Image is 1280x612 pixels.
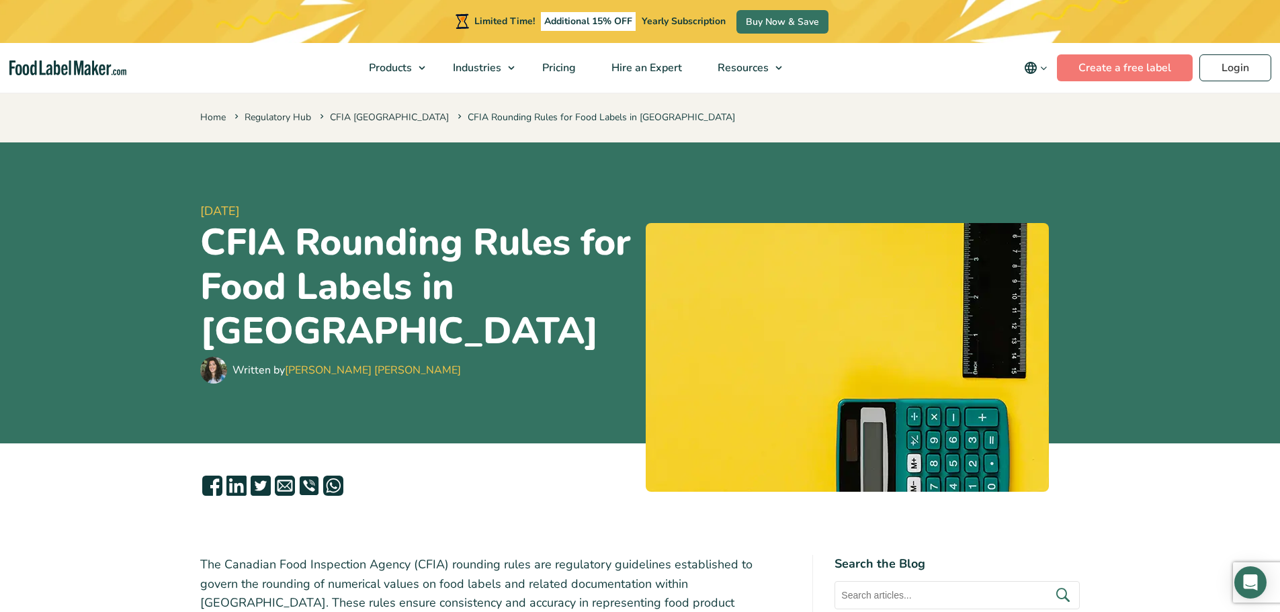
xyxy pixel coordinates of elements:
[1234,566,1267,599] div: Open Intercom Messenger
[594,43,697,93] a: Hire an Expert
[365,60,413,75] span: Products
[835,555,1080,573] h4: Search the Blog
[455,111,735,124] span: CFIA Rounding Rules for Food Labels in [GEOGRAPHIC_DATA]
[245,111,311,124] a: Regulatory Hub
[1057,54,1193,81] a: Create a free label
[435,43,521,93] a: Industries
[541,12,636,31] span: Additional 15% OFF
[736,10,828,34] a: Buy Now & Save
[525,43,591,93] a: Pricing
[200,357,227,384] img: Maria Abi Hanna - Food Label Maker
[330,111,449,124] a: CFIA [GEOGRAPHIC_DATA]
[200,220,635,353] h1: CFIA Rounding Rules for Food Labels in [GEOGRAPHIC_DATA]
[200,202,635,220] span: [DATE]
[700,43,789,93] a: Resources
[714,60,770,75] span: Resources
[1199,54,1271,81] a: Login
[835,581,1080,609] input: Search articles...
[538,60,577,75] span: Pricing
[449,60,503,75] span: Industries
[285,363,461,378] a: [PERSON_NAME] [PERSON_NAME]
[642,15,726,28] span: Yearly Subscription
[351,43,432,93] a: Products
[607,60,683,75] span: Hire an Expert
[200,111,226,124] a: Home
[232,362,461,378] div: Written by
[474,15,535,28] span: Limited Time!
